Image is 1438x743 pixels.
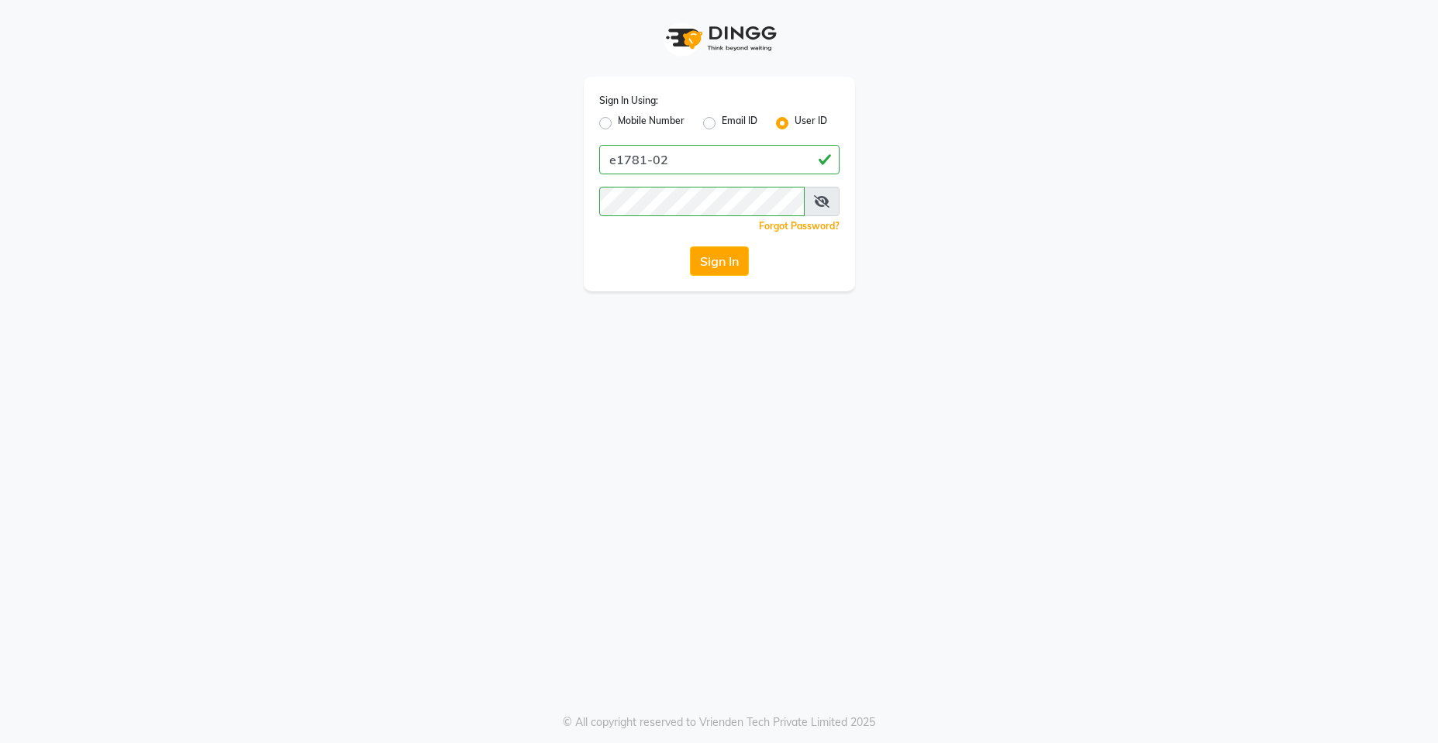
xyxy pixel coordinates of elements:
img: logo1.svg [657,15,781,61]
label: Email ID [722,114,757,132]
label: Mobile Number [618,114,685,132]
a: Forgot Password? [759,220,840,232]
button: Sign In [690,246,749,276]
label: User ID [795,114,827,132]
label: Sign In Using: [599,94,658,108]
input: Username [599,187,805,216]
input: Username [599,145,840,174]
